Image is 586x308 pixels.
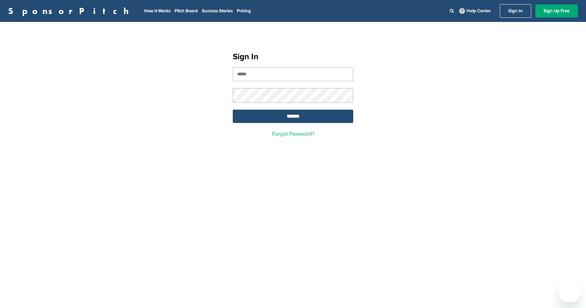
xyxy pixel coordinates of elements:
h1: Sign In [233,51,353,63]
a: Success Stories [202,8,233,14]
a: How It Works [144,8,170,14]
a: Sign In [500,4,531,18]
a: Sign Up Free [535,4,578,17]
a: SponsorPitch [8,7,133,15]
a: Pitch Board [175,8,198,14]
a: Forgot Password? [272,131,314,137]
a: Pricing [237,8,251,14]
a: Help Center [458,7,492,15]
iframe: Button to launch messaging window [559,281,581,303]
